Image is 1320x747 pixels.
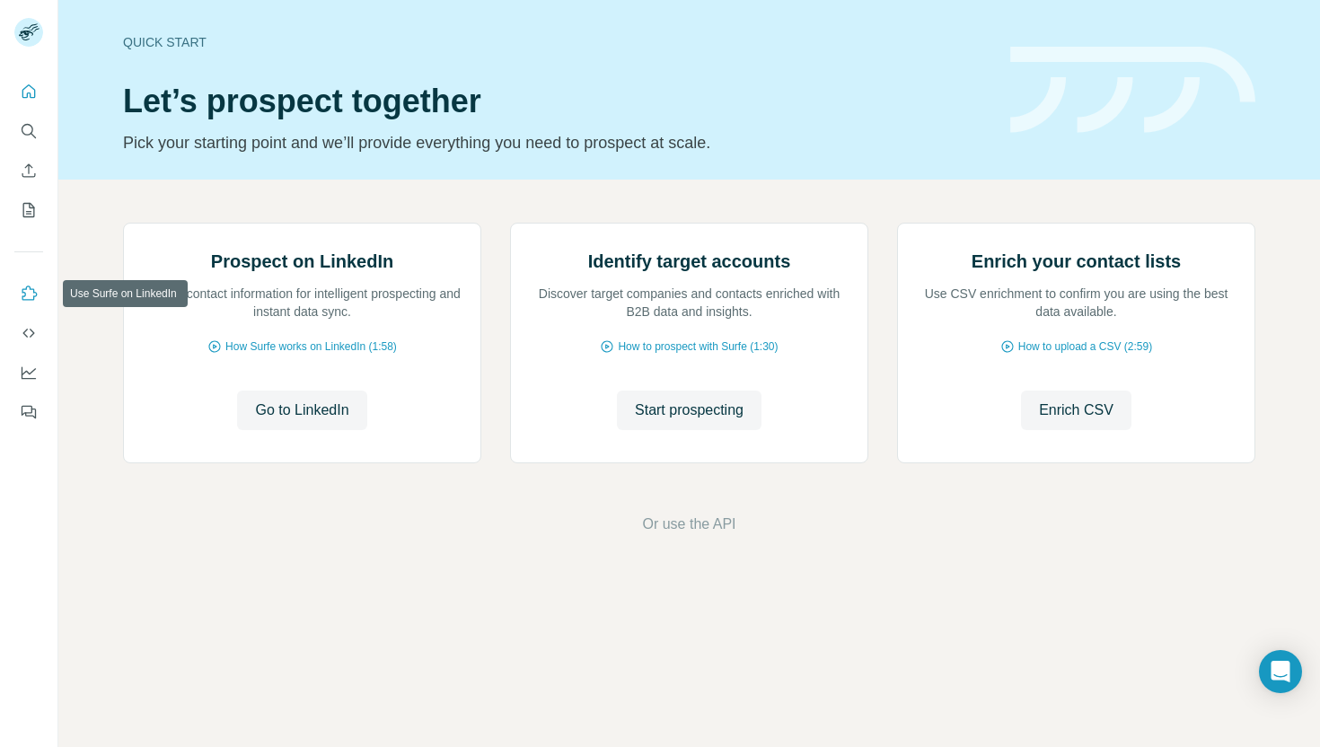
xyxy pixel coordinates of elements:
span: Enrich CSV [1039,400,1113,421]
span: Go to LinkedIn [255,400,348,421]
button: Quick start [14,75,43,108]
h2: Enrich your contact lists [972,249,1181,274]
button: Feedback [14,396,43,428]
h2: Identify target accounts [588,249,791,274]
button: Or use the API [642,514,735,535]
button: My lists [14,194,43,226]
div: Quick start [123,33,989,51]
h2: Prospect on LinkedIn [211,249,393,274]
h1: Let’s prospect together [123,83,989,119]
button: Use Surfe API [14,317,43,349]
p: Use CSV enrichment to confirm you are using the best data available. [916,285,1236,321]
button: Dashboard [14,356,43,389]
span: How to prospect with Surfe (1:30) [618,338,778,355]
span: How to upload a CSV (2:59) [1018,338,1152,355]
button: Enrich CSV [14,154,43,187]
p: Reveal contact information for intelligent prospecting and instant data sync. [142,285,462,321]
img: banner [1010,47,1255,134]
button: Enrich CSV [1021,391,1131,430]
p: Discover target companies and contacts enriched with B2B data and insights. [529,285,849,321]
span: How Surfe works on LinkedIn (1:58) [225,338,397,355]
button: Start prospecting [617,391,761,430]
div: Open Intercom Messenger [1259,650,1302,693]
span: Start prospecting [635,400,744,421]
button: Use Surfe on LinkedIn [14,277,43,310]
button: Go to LinkedIn [237,391,366,430]
button: Search [14,115,43,147]
p: Pick your starting point and we’ll provide everything you need to prospect at scale. [123,130,989,155]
